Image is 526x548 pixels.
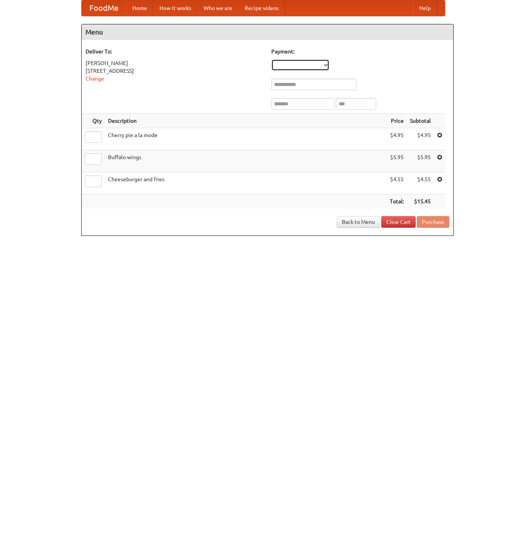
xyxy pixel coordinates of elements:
[387,172,407,194] td: $4.55
[82,24,453,40] h4: Menu
[417,216,449,228] button: Purchase
[387,114,407,128] th: Price
[238,0,285,16] a: Recipe videos
[86,48,264,55] h5: Deliver To:
[407,114,434,128] th: Subtotal
[387,128,407,150] td: $4.95
[153,0,197,16] a: How it works
[337,216,380,228] a: Back to Menu
[387,194,407,209] th: Total:
[407,128,434,150] td: $4.95
[407,172,434,194] td: $4.55
[126,0,153,16] a: Home
[407,194,434,209] th: $15.45
[105,128,387,150] td: Cherry pie a la mode
[271,48,449,55] h5: Payment:
[86,59,264,67] div: [PERSON_NAME]
[86,76,104,82] a: Change
[197,0,238,16] a: Who we are
[413,0,437,16] a: Help
[381,216,416,228] a: Clear Cart
[86,67,264,75] div: [STREET_ADDRESS]
[387,150,407,172] td: $5.95
[82,0,126,16] a: FoodMe
[105,172,387,194] td: Cheeseburger and fries
[105,114,387,128] th: Description
[407,150,434,172] td: $5.95
[105,150,387,172] td: Buffalo wings
[82,114,105,128] th: Qty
